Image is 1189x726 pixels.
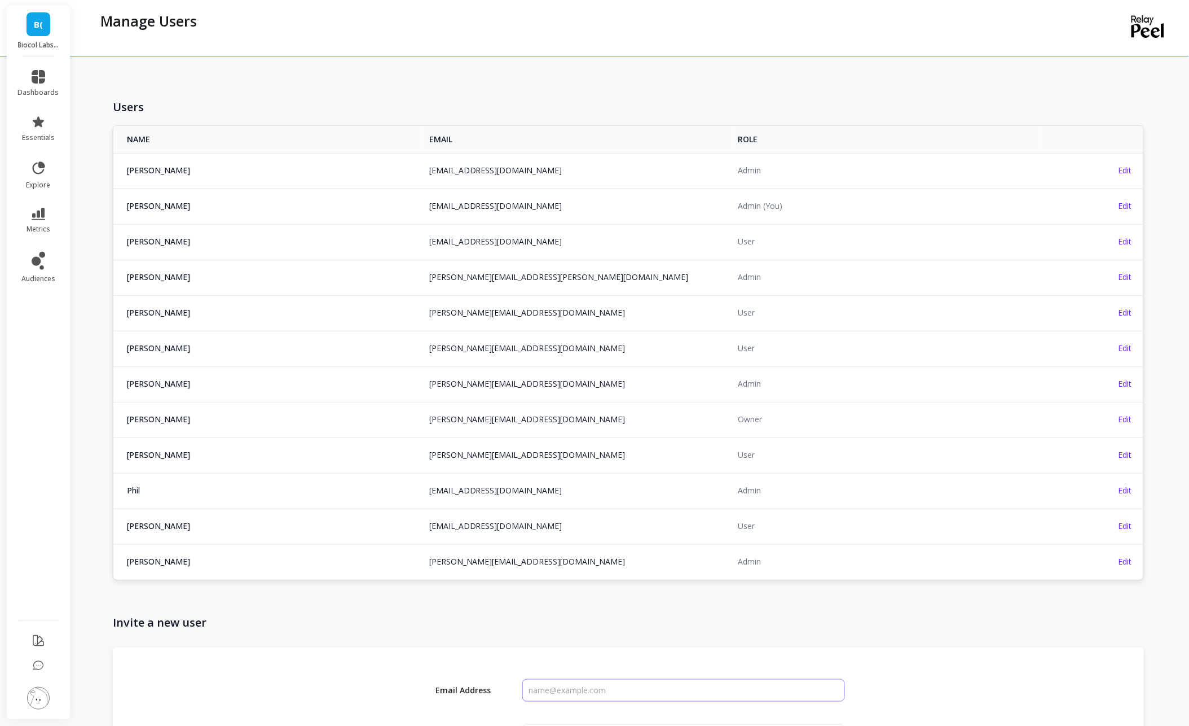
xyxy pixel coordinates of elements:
[127,485,416,496] span: Phil
[100,11,197,30] p: Manage Users
[429,414,626,425] a: [PERSON_NAME][EMAIL_ADDRESS][DOMAIN_NAME]
[1118,556,1132,567] span: Edit
[732,189,1041,223] td: Admin (You)
[1118,414,1132,425] span: Edit
[1118,236,1132,247] span: Edit
[127,236,416,247] span: [PERSON_NAME]
[18,88,59,97] span: dashboards
[412,685,491,696] span: Email Address
[732,366,1041,401] td: Admin
[732,473,1041,508] td: Admin
[429,343,626,353] a: [PERSON_NAME][EMAIL_ADDRESS][DOMAIN_NAME]
[522,679,845,702] input: name@example.com
[1118,307,1132,318] span: Edit
[34,18,43,31] span: B(
[1118,200,1132,211] span: Edit
[127,272,416,283] span: [PERSON_NAME]
[732,331,1041,365] td: User
[127,307,416,318] span: [PERSON_NAME]
[422,126,732,153] th: EMAIL
[18,41,59,50] p: Biocol Labs (US)
[732,126,1041,153] th: ROLE
[429,165,562,176] a: [EMAIL_ADDRESS][DOMAIN_NAME]
[1118,272,1132,282] span: Edit
[732,295,1041,330] td: User
[27,225,50,234] span: metrics
[429,236,562,247] a: [EMAIL_ADDRESS][DOMAIN_NAME]
[429,272,689,282] a: [PERSON_NAME][EMAIL_ADDRESS][PERSON_NAME][DOMAIN_NAME]
[113,99,1144,115] h1: Users
[27,181,51,190] span: explore
[732,260,1041,294] td: Admin
[429,378,626,389] a: [PERSON_NAME][EMAIL_ADDRESS][DOMAIN_NAME]
[113,126,422,153] th: NAME
[1118,165,1132,176] span: Edit
[429,200,562,211] a: [EMAIL_ADDRESS][DOMAIN_NAME]
[127,556,416,567] span: [PERSON_NAME]
[732,224,1041,259] td: User
[732,544,1041,579] td: Admin
[732,438,1041,472] td: User
[732,402,1041,436] td: Owner
[127,378,416,390] span: [PERSON_NAME]
[127,414,416,425] span: [PERSON_NAME]
[1118,521,1132,531] span: Edit
[429,485,562,496] a: [EMAIL_ADDRESS][DOMAIN_NAME]
[113,615,1144,631] h1: Invite a new user
[1118,449,1132,460] span: Edit
[429,521,562,531] a: [EMAIL_ADDRESS][DOMAIN_NAME]
[732,509,1041,543] td: User
[1118,485,1132,496] span: Edit
[21,274,55,283] span: audiences
[429,449,626,460] a: [PERSON_NAME][EMAIL_ADDRESS][DOMAIN_NAME]
[1118,343,1132,353] span: Edit
[27,687,50,710] img: profile picture
[429,556,626,567] a: [PERSON_NAME][EMAIL_ADDRESS][DOMAIN_NAME]
[127,200,416,212] span: [PERSON_NAME]
[1118,378,1132,389] span: Edit
[127,165,416,176] span: [PERSON_NAME]
[127,521,416,532] span: [PERSON_NAME]
[22,133,55,142] span: essentials
[127,343,416,354] span: [PERSON_NAME]
[127,449,416,461] span: [PERSON_NAME]
[732,153,1041,187] td: Admin
[429,307,626,318] a: [PERSON_NAME][EMAIL_ADDRESS][DOMAIN_NAME]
